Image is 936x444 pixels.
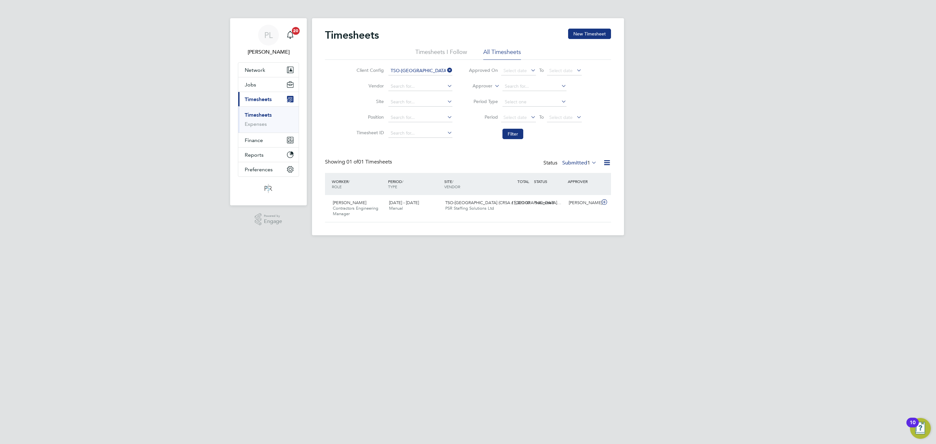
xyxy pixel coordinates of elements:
label: Vendor [355,83,384,89]
span: / [402,179,403,184]
span: To [537,113,546,121]
span: Preferences [245,166,273,173]
label: Client Config [355,67,384,73]
span: TOTAL [517,179,529,184]
span: Timesheets [245,96,272,102]
div: 10 [910,423,916,431]
span: Engage [264,219,282,224]
a: Powered byEngage [255,213,282,226]
div: [PERSON_NAME] [566,198,600,208]
span: / [348,179,350,184]
a: PL[PERSON_NAME] [238,25,299,56]
input: Search for... [388,98,452,107]
div: SITE [443,176,499,192]
a: 20 [284,25,297,46]
div: Timesheets [238,106,299,133]
span: Network [245,67,265,73]
div: Showing [325,159,393,165]
span: Manual [389,205,403,211]
nav: Main navigation [230,18,307,205]
a: Expenses [245,121,267,127]
input: Search for... [388,113,452,122]
button: New Timesheet [568,29,611,39]
input: Search for... [502,82,566,91]
button: Finance [238,133,299,147]
button: Network [238,63,299,77]
h2: Timesheets [325,29,379,42]
div: £1,320.00 [499,198,532,208]
span: Select date [503,68,527,73]
span: PSR Staffing Solutions Ltd [445,205,494,211]
span: 01 Timesheets [346,159,392,165]
label: Approver [463,83,492,89]
div: STATUS [532,176,566,187]
span: / [452,179,453,184]
div: Submitted [532,198,566,208]
a: Timesheets [245,112,272,118]
a: Go to home page [238,183,299,194]
label: Period Type [469,98,498,104]
span: [PERSON_NAME] [333,200,366,205]
span: To [537,66,546,74]
label: Position [355,114,384,120]
img: psrsolutions-logo-retina.png [263,183,274,194]
div: PERIOD [386,176,443,192]
li: Timesheets I Follow [415,48,467,60]
button: Jobs [238,77,299,92]
span: Contractors Engineering Manager [333,205,378,216]
span: [DATE] - [DATE] [389,200,419,205]
label: Timesheet ID [355,130,384,136]
span: TSO-[GEOGRAPHIC_DATA] (CRSA / [GEOGRAPHIC_DATA]… [445,200,561,205]
div: Status [543,159,598,168]
span: ROLE [332,184,342,189]
label: Site [355,98,384,104]
span: Powered by [264,213,282,219]
span: 1 [587,160,590,166]
li: All Timesheets [483,48,521,60]
input: Select one [502,98,566,107]
span: Select date [549,114,573,120]
span: Select date [503,114,527,120]
button: Filter [502,129,523,139]
span: Select date [549,68,573,73]
button: Preferences [238,162,299,176]
button: Timesheets [238,92,299,106]
span: 01 of [346,159,358,165]
div: APPROVER [566,176,600,187]
button: Open Resource Center, 10 new notifications [910,418,931,439]
input: Search for... [388,66,452,75]
label: Submitted [562,160,597,166]
label: Approved On [469,67,498,73]
span: Paul Ledingham [238,48,299,56]
span: Jobs [245,82,256,88]
span: VENDOR [444,184,460,189]
span: 20 [292,27,300,35]
input: Search for... [388,82,452,91]
span: TYPE [388,184,397,189]
label: Period [469,114,498,120]
span: Reports [245,152,264,158]
input: Search for... [388,129,452,138]
span: Finance [245,137,263,143]
div: WORKER [330,176,386,192]
button: Reports [238,148,299,162]
span: PL [264,31,273,39]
